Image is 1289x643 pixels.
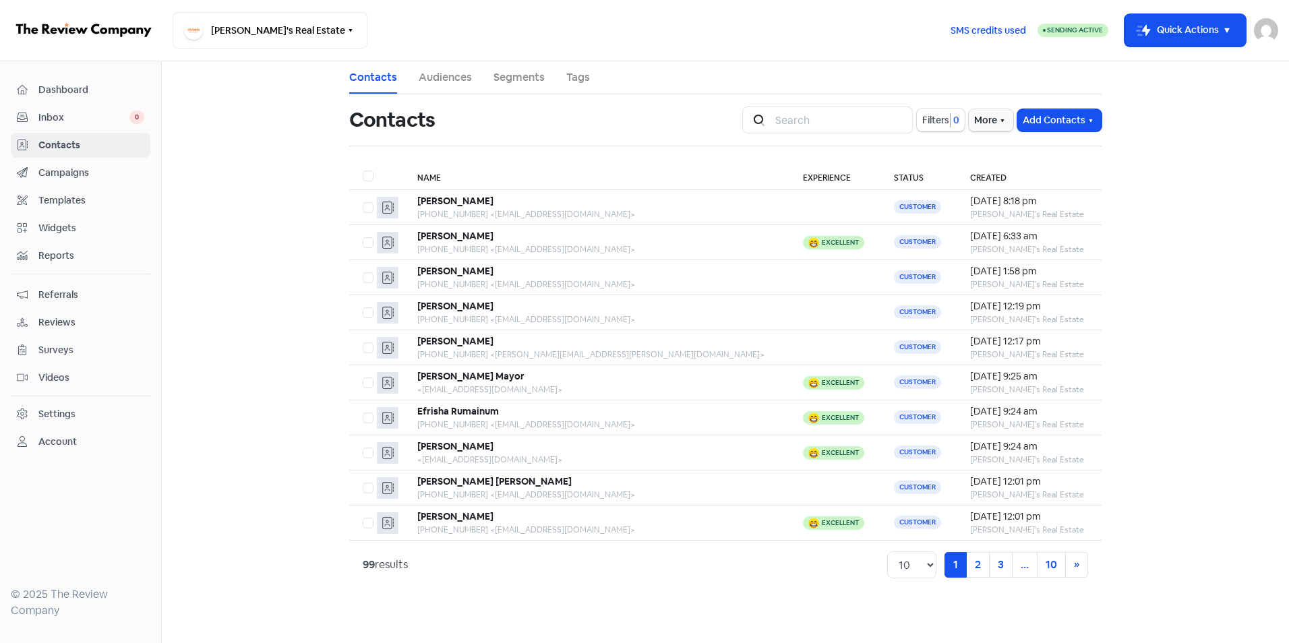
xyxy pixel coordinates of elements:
[11,160,150,185] a: Campaigns
[1038,22,1108,38] a: Sending Active
[1074,557,1079,572] span: »
[894,305,941,319] span: Customer
[11,586,150,619] div: © 2025 The Review Company
[767,106,913,133] input: Search
[970,194,1088,208] div: [DATE] 8:18 pm
[417,440,493,452] b: [PERSON_NAME]
[417,370,524,382] b: [PERSON_NAME] Mayor
[11,105,150,130] a: Inbox 0
[970,384,1088,396] div: [PERSON_NAME]'s Real Estate
[894,516,941,529] span: Customer
[1037,552,1066,578] a: 10
[173,12,367,49] button: [PERSON_NAME]'s Real Estate
[11,282,150,307] a: Referrals
[417,454,775,466] div: <[EMAIL_ADDRESS][DOMAIN_NAME]>
[894,235,941,249] span: Customer
[822,520,859,526] div: Excellent
[417,510,493,522] b: [PERSON_NAME]
[38,288,144,302] span: Referrals
[970,313,1088,326] div: [PERSON_NAME]'s Real Estate
[970,208,1088,220] div: [PERSON_NAME]'s Real Estate
[11,429,150,454] a: Account
[970,348,1088,361] div: [PERSON_NAME]'s Real Estate
[419,69,472,86] a: Audiences
[822,379,859,386] div: Excellent
[38,343,144,357] span: Surveys
[822,415,859,421] div: Excellent
[970,439,1088,454] div: [DATE] 9:24 am
[970,334,1088,348] div: [DATE] 12:17 pm
[894,375,941,389] span: Customer
[894,446,941,459] span: Customer
[970,243,1088,255] div: [PERSON_NAME]'s Real Estate
[1012,552,1038,578] a: ...
[1065,552,1088,578] a: Next
[880,162,957,190] th: Status
[1254,18,1278,42] img: User
[970,454,1088,466] div: [PERSON_NAME]'s Real Estate
[417,278,775,290] div: [PHONE_NUMBER] <[EMAIL_ADDRESS][DOMAIN_NAME]>
[38,221,144,235] span: Widgets
[939,22,1038,36] a: SMS credits used
[966,552,990,578] a: 2
[38,83,144,97] span: Dashboard
[1047,26,1103,34] span: Sending Active
[417,348,775,361] div: [PHONE_NUMBER] <[PERSON_NAME][EMAIL_ADDRESS][PERSON_NAME][DOMAIN_NAME]>
[566,69,590,86] a: Tags
[11,78,150,102] a: Dashboard
[970,229,1088,243] div: [DATE] 6:33 am
[894,481,941,494] span: Customer
[917,109,965,131] button: Filters0
[349,69,397,86] a: Contacts
[11,338,150,363] a: Surveys
[970,510,1088,524] div: [DATE] 12:01 pm
[417,265,493,277] b: [PERSON_NAME]
[493,69,545,86] a: Segments
[894,270,941,284] span: Customer
[11,216,150,241] a: Widgets
[38,111,129,125] span: Inbox
[38,371,144,385] span: Videos
[417,419,775,431] div: [PHONE_NUMBER] <[EMAIL_ADDRESS][DOMAIN_NAME]>
[417,313,775,326] div: [PHONE_NUMBER] <[EMAIL_ADDRESS][DOMAIN_NAME]>
[417,489,775,501] div: [PHONE_NUMBER] <[EMAIL_ADDRESS][DOMAIN_NAME]>
[970,419,1088,431] div: [PERSON_NAME]'s Real Estate
[38,249,144,263] span: Reports
[417,524,775,536] div: [PHONE_NUMBER] <[EMAIL_ADDRESS][DOMAIN_NAME]>
[11,402,150,427] a: Settings
[417,208,775,220] div: [PHONE_NUMBER] <[EMAIL_ADDRESS][DOMAIN_NAME]>
[1017,109,1102,131] button: Add Contacts
[417,475,572,487] b: [PERSON_NAME] [PERSON_NAME]
[417,230,493,242] b: [PERSON_NAME]
[945,552,967,578] a: 1
[38,138,144,152] span: Contacts
[894,200,941,214] span: Customer
[417,300,493,312] b: [PERSON_NAME]
[970,299,1088,313] div: [DATE] 12:19 pm
[970,474,1088,489] div: [DATE] 12:01 pm
[38,193,144,208] span: Templates
[38,166,144,180] span: Campaigns
[970,489,1088,501] div: [PERSON_NAME]'s Real Estate
[970,278,1088,290] div: [PERSON_NAME]'s Real Estate
[951,113,959,127] span: 0
[38,435,77,449] div: Account
[1125,14,1246,47] button: Quick Actions
[417,405,499,417] b: Efrisha Rumainum
[417,195,493,207] b: [PERSON_NAME]
[894,410,941,424] span: Customer
[404,162,789,190] th: Name
[957,162,1102,190] th: Created
[970,369,1088,384] div: [DATE] 9:25 am
[38,315,144,330] span: Reviews
[989,552,1013,578] a: 3
[363,557,375,572] strong: 99
[11,243,150,268] a: Reports
[822,239,859,246] div: Excellent
[970,404,1088,419] div: [DATE] 9:24 am
[951,24,1026,38] span: SMS credits used
[38,407,76,421] div: Settings
[822,450,859,456] div: Excellent
[922,113,949,127] span: Filters
[11,133,150,158] a: Contacts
